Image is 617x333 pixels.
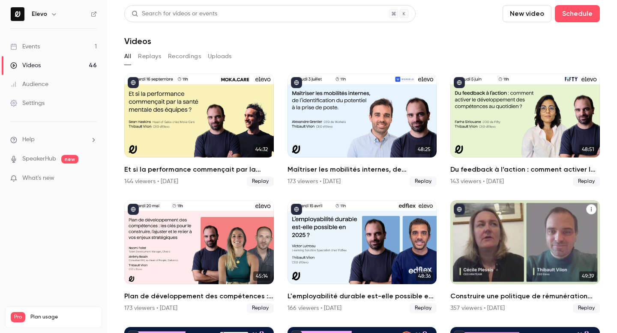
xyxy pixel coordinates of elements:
span: 45:14 [253,271,270,281]
div: Videos [10,61,41,70]
span: Replay [573,176,600,187]
button: Schedule [555,5,600,22]
span: Pro [11,312,25,322]
span: 48:36 [416,271,433,281]
li: Et si la performance commençait par la santé mentale des équipes ? [124,74,274,187]
img: Elevo [11,7,24,21]
h2: Du feedback à l’action : comment activer le développement des compétences au quotidien ? [450,164,600,175]
section: Videos [124,5,600,328]
span: Replay [410,303,437,313]
span: new [61,155,78,164]
span: Plan usage [30,314,96,321]
a: 49:39Construire une politique de rémunération équitable et performante : conseils & retours d’exp... [450,200,600,313]
li: Plan de développement des compétences : les clés pour le construire, l’ajuster et le relier à vos... [124,200,274,313]
li: Maîtriser les mobilités internes, de l’identification du potentiel à la prise de poste. [288,74,437,187]
button: New video [503,5,551,22]
h2: Maîtriser les mobilités internes, de l’identification du potentiel à la prise de poste. [288,164,437,175]
a: 48:51Du feedback à l’action : comment activer le développement des compétences au quotidien ?143 ... [450,74,600,187]
div: Events [10,42,40,51]
div: 173 viewers • [DATE] [124,304,177,312]
a: 48:36L'employabilité durable est-elle possible en 2025 ?166 viewers • [DATE]Replay [288,200,437,313]
h1: Videos [124,36,151,46]
div: 144 viewers • [DATE] [124,177,178,186]
div: 166 viewers • [DATE] [288,304,341,312]
button: published [291,77,302,88]
h6: Elevo [32,10,47,18]
iframe: Noticeable Trigger [87,175,97,182]
div: Search for videos or events [132,9,217,18]
span: 44:32 [253,145,270,154]
button: published [128,77,139,88]
a: SpeakerHub [22,155,56,164]
div: 173 viewers • [DATE] [288,177,341,186]
div: Settings [10,99,45,107]
span: Replay [247,176,274,187]
span: What's new [22,174,54,183]
span: Replay [247,303,274,313]
span: Replay [410,176,437,187]
button: Uploads [208,50,232,63]
a: 45:14Plan de développement des compétences : les clés pour le construire, l’ajuster et le relier ... [124,200,274,313]
span: 48:25 [415,145,433,154]
a: 48:25Maîtriser les mobilités internes, de l’identification du potentiel à la prise de poste.173 v... [288,74,437,187]
button: Recordings [168,50,201,63]
button: published [454,77,465,88]
span: Replay [573,303,600,313]
h2: Construire une politique de rémunération équitable et performante : conseils & retours d’expérience [450,291,600,301]
div: 357 viewers • [DATE] [450,304,505,312]
li: Construire une politique de rémunération équitable et performante : conseils & retours d’expérience [450,200,600,313]
span: 49:39 [579,271,596,281]
span: Help [22,135,35,144]
h2: Plan de développement des compétences : les clés pour le construire, l’ajuster et le relier à vos... [124,291,274,301]
span: 48:51 [579,145,596,154]
div: 143 viewers • [DATE] [450,177,504,186]
button: published [128,204,139,215]
button: published [291,204,302,215]
h2: L'employabilité durable est-elle possible en 2025 ? [288,291,437,301]
button: All [124,50,131,63]
div: Audience [10,80,48,89]
li: help-dropdown-opener [10,135,97,144]
button: published [454,204,465,215]
li: L'employabilité durable est-elle possible en 2025 ? [288,200,437,313]
h2: Et si la performance commençait par la santé mentale des équipes ? [124,164,274,175]
button: Replays [138,50,161,63]
a: 44:32Et si la performance commençait par la santé mentale des équipes ?144 viewers • [DATE]Replay [124,74,274,187]
li: Du feedback à l’action : comment activer le développement des compétences au quotidien ? [450,74,600,187]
